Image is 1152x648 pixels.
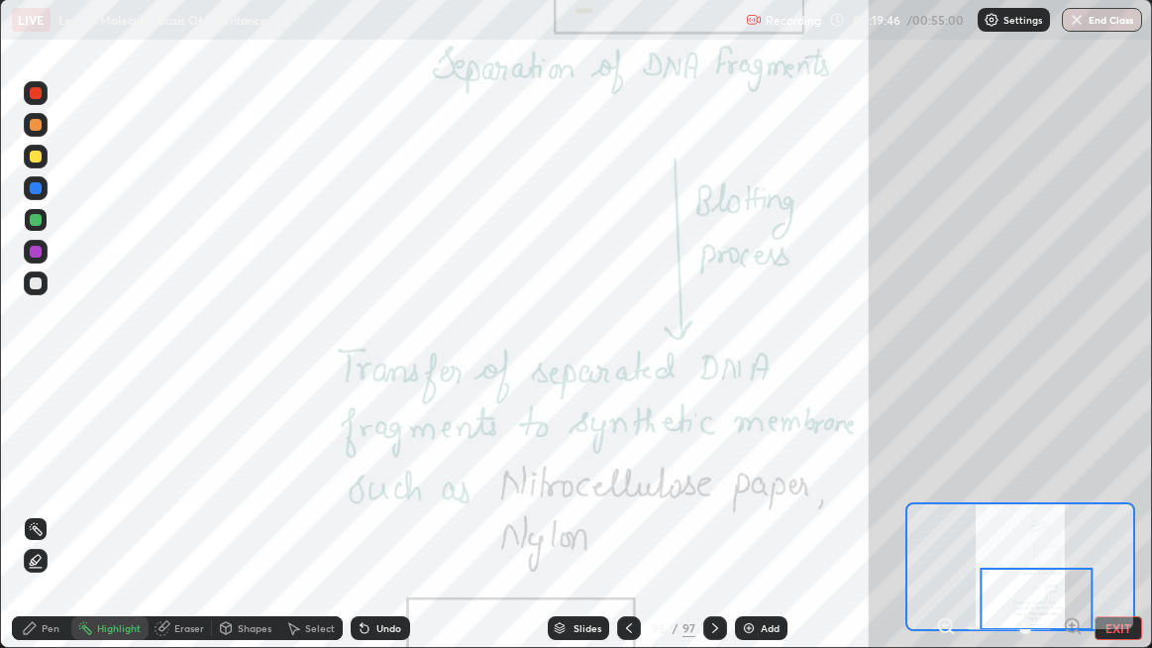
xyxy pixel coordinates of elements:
div: Shapes [238,623,271,633]
div: Undo [376,623,401,633]
div: Highlight [97,623,141,633]
img: recording.375f2c34.svg [746,12,762,28]
button: EXIT [1095,616,1142,640]
div: 97 [682,619,695,637]
p: Lec -21 Molecular Basis Of Inheritance [58,12,267,28]
div: 95 [649,622,669,634]
img: class-settings-icons [984,12,999,28]
button: End Class [1062,8,1142,32]
p: Settings [1003,15,1042,25]
p: LIVE [18,12,45,28]
div: / [673,622,679,634]
p: Recording [766,13,821,28]
img: end-class-cross [1069,12,1085,28]
div: Pen [42,623,59,633]
div: Select [305,623,335,633]
div: Slides [574,623,601,633]
img: add-slide-button [741,620,757,636]
div: Eraser [174,623,204,633]
div: Add [761,623,780,633]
